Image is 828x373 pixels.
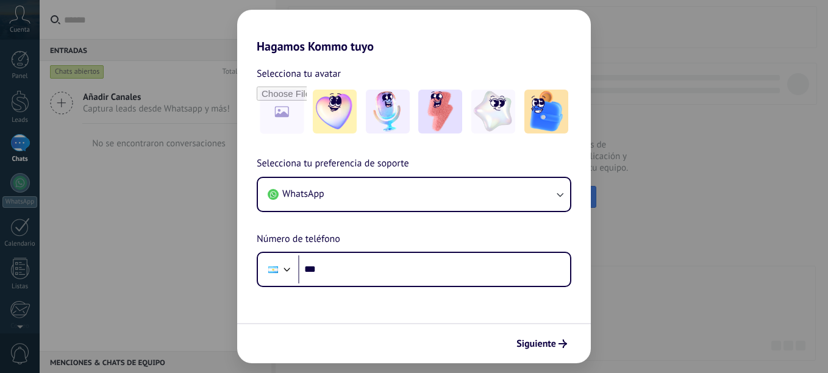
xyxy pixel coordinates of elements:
h2: Hagamos Kommo tuyo [237,10,591,54]
span: Selecciona tu avatar [257,66,341,82]
img: -2.jpeg [366,90,410,133]
span: WhatsApp [282,188,324,200]
div: Argentina: + 54 [262,257,285,282]
span: Número de teléfono [257,232,340,247]
button: WhatsApp [258,178,570,211]
span: Selecciona tu preferencia de soporte [257,156,409,172]
button: Siguiente [511,333,573,354]
span: Siguiente [516,339,556,348]
img: -5.jpeg [524,90,568,133]
img: -1.jpeg [313,90,357,133]
img: -3.jpeg [418,90,462,133]
img: -4.jpeg [471,90,515,133]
